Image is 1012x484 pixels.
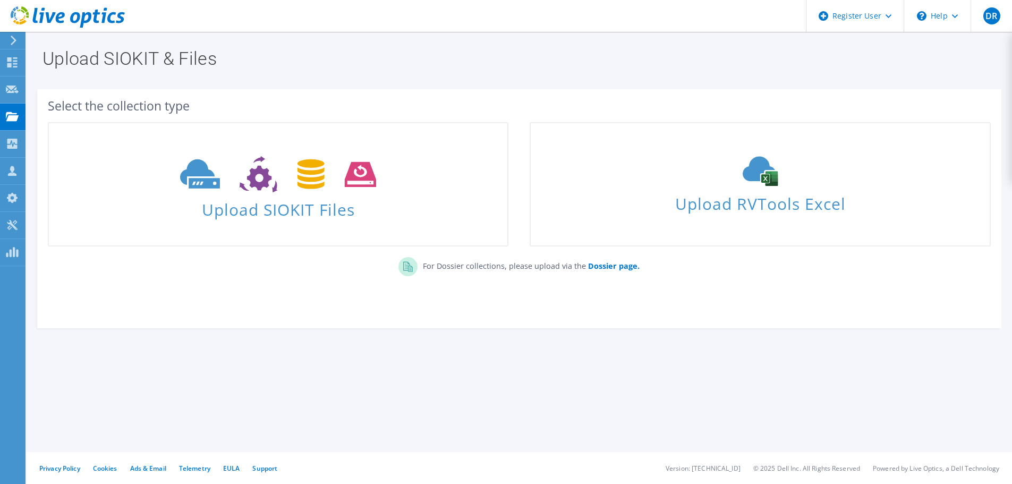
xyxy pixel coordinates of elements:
[48,100,991,112] div: Select the collection type
[983,7,1000,24] span: DR
[252,464,277,473] a: Support
[42,49,991,67] h1: Upload SIOKIT & Files
[223,464,240,473] a: EULA
[48,122,508,247] a: Upload SIOKIT Files
[418,257,640,272] p: For Dossier collections, please upload via the
[93,464,117,473] a: Cookies
[49,195,507,218] span: Upload SIOKIT Files
[873,464,999,473] li: Powered by Live Optics, a Dell Technology
[917,11,926,21] svg: \n
[588,261,640,271] b: Dossier page.
[586,261,640,271] a: Dossier page.
[666,464,741,473] li: Version: [TECHNICAL_ID]
[753,464,860,473] li: © 2025 Dell Inc. All Rights Reserved
[179,464,210,473] a: Telemetry
[531,190,989,213] span: Upload RVTools Excel
[130,464,166,473] a: Ads & Email
[39,464,80,473] a: Privacy Policy
[530,122,990,247] a: Upload RVTools Excel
